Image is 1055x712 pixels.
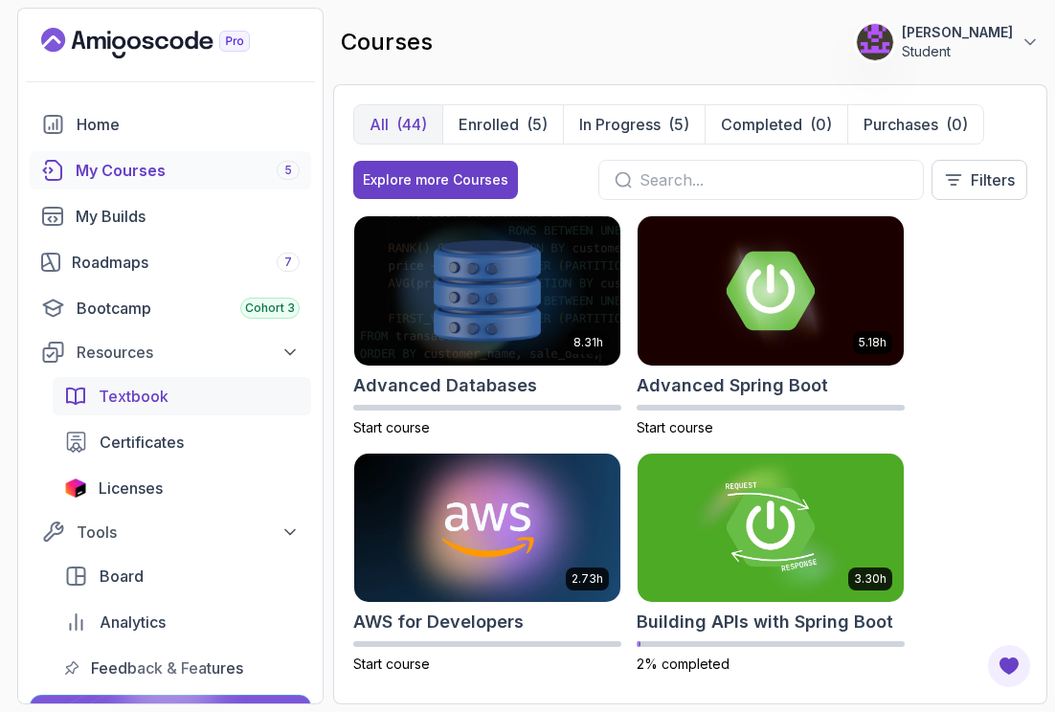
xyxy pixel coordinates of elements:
input: Search... [640,168,908,191]
p: 8.31h [573,335,603,350]
button: All(44) [354,105,442,144]
span: Analytics [100,611,166,634]
span: 7 [284,255,292,270]
a: bootcamp [30,289,311,327]
div: Explore more Courses [363,170,508,189]
p: Student [902,42,1013,61]
a: analytics [53,603,311,641]
img: Advanced Spring Boot card [638,216,904,366]
button: Enrolled(5) [442,105,563,144]
a: Building APIs with Spring Boot card3.30hBuilding APIs with Spring Boot2% completed [637,453,905,675]
div: (44) [396,113,427,136]
img: Building APIs with Spring Boot card [638,454,904,603]
a: feedback [53,649,311,687]
a: board [53,557,311,595]
a: certificates [53,423,311,461]
img: Advanced Databases card [354,216,620,366]
img: jetbrains icon [64,478,87,498]
p: 3.30h [854,571,887,587]
h2: Building APIs with Spring Boot [637,609,893,635]
button: user profile image[PERSON_NAME]Student [856,23,1040,61]
span: Cohort 3 [245,300,295,316]
span: Feedback & Features [91,656,243,679]
img: user profile image [857,24,893,60]
span: Start course [353,656,430,672]
p: Enrolled [459,113,519,136]
div: Resources [77,341,300,364]
span: 5 [284,163,292,178]
span: Textbook [99,385,168,408]
div: (5) [527,113,548,136]
div: Tools [77,521,300,544]
span: Licenses [99,477,163,500]
p: [PERSON_NAME] [902,23,1013,42]
a: textbook [53,377,311,415]
button: In Progress(5) [563,105,705,144]
a: roadmaps [30,243,311,281]
a: Landing page [41,28,294,58]
div: (0) [810,113,832,136]
img: AWS for Developers card [354,454,620,603]
a: licenses [53,469,311,507]
button: Filters [932,160,1027,200]
p: 2.73h [572,571,603,587]
button: Resources [30,335,311,369]
h2: courses [341,27,433,57]
div: My Builds [76,205,300,228]
span: Start course [637,419,713,435]
a: courses [30,151,311,189]
button: Purchases(0) [847,105,983,144]
a: builds [30,197,311,235]
div: My Courses [76,159,300,182]
p: In Progress [579,113,661,136]
h2: Advanced Databases [353,372,537,399]
button: Explore more Courses [353,161,518,199]
a: home [30,105,311,144]
p: Purchases [864,113,938,136]
span: Certificates [100,431,184,454]
div: (5) [668,113,689,136]
div: Bootcamp [77,297,300,320]
span: Start course [353,419,430,435]
div: (0) [946,113,968,136]
p: 5.18h [859,335,887,350]
button: Completed(0) [705,105,847,144]
span: 2% completed [637,656,730,672]
h2: Advanced Spring Boot [637,372,828,399]
button: Tools [30,515,311,549]
p: Completed [721,113,802,136]
h2: AWS for Developers [353,609,524,635]
p: All [370,113,389,136]
div: Roadmaps [72,251,300,274]
div: Home [77,113,300,136]
span: Board [100,565,144,588]
button: Open Feedback Button [986,643,1032,689]
p: Filters [971,168,1015,191]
